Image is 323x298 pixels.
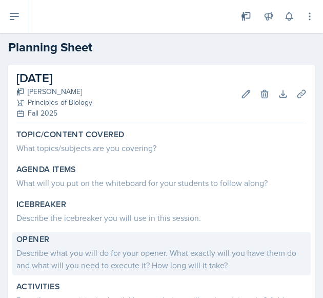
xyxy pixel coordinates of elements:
[8,38,315,57] h2: Planning Sheet
[16,69,92,87] h2: [DATE]
[16,212,307,224] div: Describe the icebreaker you will use in this session.
[16,129,124,140] label: Topic/Content Covered
[16,86,92,97] div: [PERSON_NAME]
[16,234,49,245] label: Opener
[16,282,60,292] label: Activities
[16,108,92,119] div: Fall 2025
[16,177,307,189] div: What will you put on the whiteboard for your students to follow along?
[16,199,66,210] label: Icebreaker
[16,247,307,271] div: Describe what you will do for your opener. What exactly will you have them do and what will you n...
[16,164,76,175] label: Agenda items
[16,97,92,108] div: Principles of Biology
[16,142,307,154] div: What topics/subjects are you covering?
